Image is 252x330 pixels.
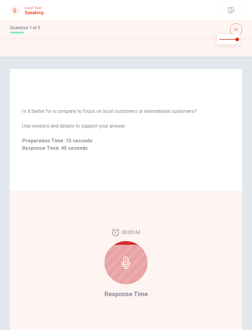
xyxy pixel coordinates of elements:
[122,229,140,236] span: 00:00:44
[25,10,44,15] h1: Speaking
[22,108,230,115] span: Is it better for a company to focus on local customers or international customers?
[22,122,230,130] span: Use reasons and details to support your answer.
[22,145,230,152] span: Response Time: 45 seconds
[104,290,148,298] span: Response Time
[25,6,44,10] span: Level Test
[10,25,49,30] h1: Question 1 of 3
[22,137,230,145] span: Preparation Time: 15 seconds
